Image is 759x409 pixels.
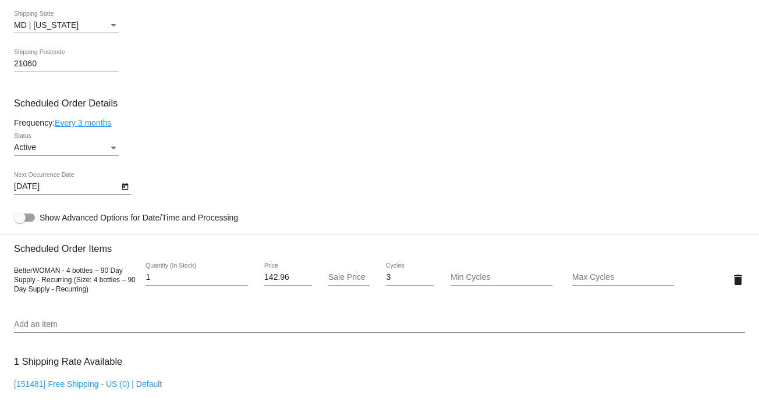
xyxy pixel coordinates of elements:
[328,273,369,282] input: Sale Price
[146,273,247,282] input: Quantity (In Stock)
[572,273,674,282] input: Max Cycles
[14,320,745,329] input: Add an item
[264,273,312,282] input: Price
[14,182,119,191] input: Next Occurrence Date
[14,21,119,30] mat-select: Shipping State
[14,20,79,30] span: MD | [US_STATE]
[731,273,745,287] mat-icon: delete
[14,59,119,69] input: Shipping Postcode
[14,266,136,293] span: BetterWOMAN - 4 bottles – 90 Day Supply - Recurring (Size: 4 bottles – 90 Day Supply - Recurring)
[14,143,36,152] span: Active
[14,118,745,127] div: Frequency:
[14,234,745,254] h3: Scheduled Order Items
[119,180,131,192] button: Open calendar
[14,143,119,152] mat-select: Status
[386,273,434,282] input: Cycles
[14,349,122,374] h3: 1 Shipping Rate Available
[14,379,162,389] a: [151481] Free Shipping - US (0) | Default
[40,212,238,223] span: Show Advanced Options for Date/Time and Processing
[14,98,745,109] h3: Scheduled Order Details
[451,273,552,282] input: Min Cycles
[55,118,111,127] a: Every 3 months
